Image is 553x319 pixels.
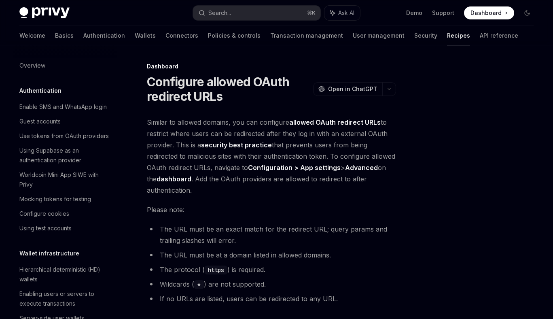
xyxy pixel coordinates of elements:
[432,9,454,17] a: Support
[447,26,470,45] a: Recipes
[248,164,341,172] strong: Configuration > App settings
[19,61,45,70] div: Overview
[147,223,396,246] li: The URL must be an exact match for the redirect URL; query params and trailing slashes will error.
[13,206,117,221] a: Configure cookies
[270,26,343,45] a: Transaction management
[13,221,117,236] a: Using test accounts
[13,114,117,129] a: Guest accounts
[147,264,396,275] li: The protocol ( ) is required.
[13,287,117,311] a: Enabling users or servers to execute transactions
[353,26,405,45] a: User management
[13,168,117,192] a: Worldcoin Mini App SIWE with Privy
[201,141,272,149] strong: security best practice
[19,289,112,308] div: Enabling users or servers to execute transactions
[165,26,198,45] a: Connectors
[464,6,514,19] a: Dashboard
[205,266,227,274] code: https
[13,192,117,206] a: Mocking tokens for testing
[289,118,381,126] strong: allowed OAuth redirect URLs
[157,175,191,183] a: dashboard
[19,170,112,189] div: Worldcoin Mini App SIWE with Privy
[480,26,518,45] a: API reference
[313,82,382,96] button: Open in ChatGPT
[19,131,109,141] div: Use tokens from OAuth providers
[13,262,117,287] a: Hierarchical deterministic (HD) wallets
[19,265,112,284] div: Hierarchical deterministic (HD) wallets
[13,143,117,168] a: Using Supabase as an authentication provider
[193,6,320,20] button: Search...⌘K
[19,26,45,45] a: Welcome
[19,249,79,258] h5: Wallet infrastructure
[13,100,117,114] a: Enable SMS and WhatsApp login
[328,85,377,93] span: Open in ChatGPT
[19,146,112,165] div: Using Supabase as an authentication provider
[470,9,502,17] span: Dashboard
[414,26,437,45] a: Security
[338,9,354,17] span: Ask AI
[19,117,61,126] div: Guest accounts
[19,7,70,19] img: dark logo
[521,6,534,19] button: Toggle dark mode
[135,26,156,45] a: Wallets
[147,293,396,304] li: If no URLs are listed, users can be redirected to any URL.
[19,223,72,233] div: Using test accounts
[147,204,396,215] span: Please note:
[147,117,396,196] span: Similar to allowed domains, you can configure to restrict where users can be redirected after the...
[345,164,378,172] strong: Advanced
[406,9,422,17] a: Demo
[13,58,117,73] a: Overview
[208,26,261,45] a: Policies & controls
[13,129,117,143] a: Use tokens from OAuth providers
[307,10,316,16] span: ⌘ K
[19,102,107,112] div: Enable SMS and WhatsApp login
[19,194,91,204] div: Mocking tokens for testing
[147,279,396,290] li: Wildcards ( ) are not supported.
[147,74,310,104] h1: Configure allowed OAuth redirect URLs
[324,6,360,20] button: Ask AI
[83,26,125,45] a: Authentication
[147,62,396,70] div: Dashboard
[19,209,69,219] div: Configure cookies
[19,86,61,96] h5: Authentication
[147,249,396,261] li: The URL must be at a domain listed in allowed domains.
[208,8,231,18] div: Search...
[55,26,74,45] a: Basics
